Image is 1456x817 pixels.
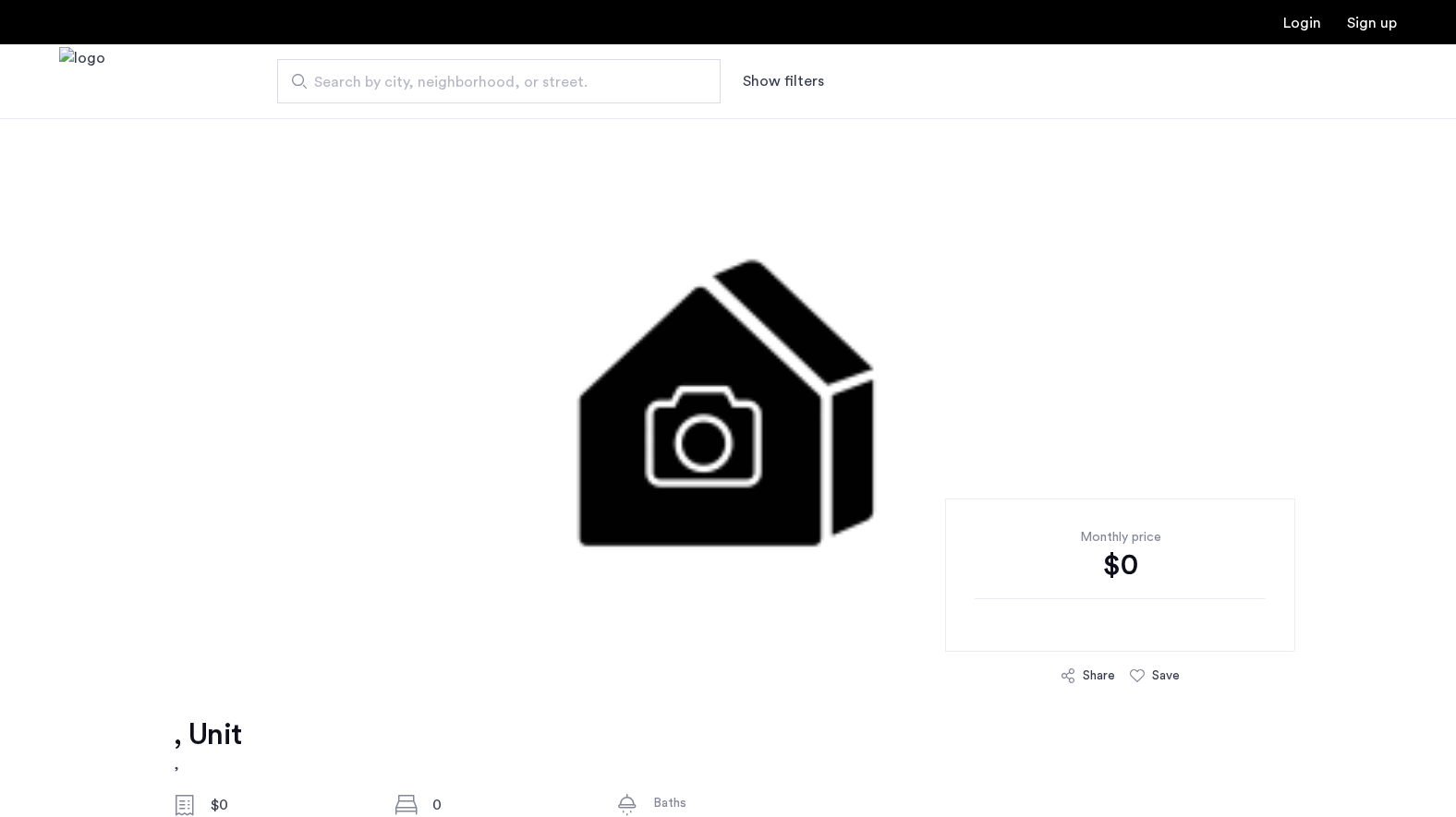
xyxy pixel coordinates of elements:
div: $0 [211,794,366,816]
div: 0 [432,794,588,816]
a: Login [1283,16,1321,30]
a: , Unit, [174,716,241,775]
h2: , [174,753,241,775]
div: Monthly price [975,528,1266,547]
span: Search by city, neighborhood, or street. [314,71,669,93]
button: Show or hide filters [743,70,824,92]
img: logo [59,47,105,116]
div: Baths [653,794,808,812]
input: Apartment Search [277,59,721,103]
a: Cazamio Logo [59,47,105,116]
img: 3.gif [262,118,1195,672]
div: $0 [975,547,1266,583]
div: Share [1083,667,1115,685]
h1: , Unit [174,716,241,753]
div: Save [1152,667,1180,685]
a: Registration [1347,16,1397,30]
